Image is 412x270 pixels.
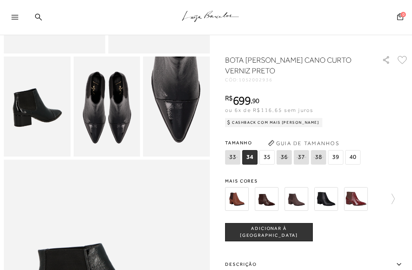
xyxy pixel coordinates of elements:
[225,95,233,102] i: R$
[251,97,259,104] i: ,
[225,137,362,149] span: Tamanho
[314,187,338,211] img: Bota chelsea cano curto preta
[225,150,240,165] span: 33
[401,12,406,17] span: 0
[344,187,368,211] img: BOTA CHELSEA CANO CURTO VERNIZ MALBEC
[242,150,257,165] span: 34
[225,78,374,82] div: CÓD:
[4,57,71,157] img: image
[294,150,309,165] span: 37
[255,187,278,211] img: BOTA CHELSEA CANO CURTO EM COURO CAFÉ E SALTO BAIXO
[311,150,326,165] span: 38
[143,57,210,157] img: image
[252,97,259,105] span: 90
[225,223,313,241] button: ADICIONAR À [GEOGRAPHIC_DATA]
[74,57,140,157] img: image
[328,150,343,165] span: 39
[277,150,292,165] span: 36
[266,137,342,149] button: Guia de Tamanhos
[225,107,313,113] span: ou 6x de R$116,65 sem juros
[225,179,408,183] span: Mais cores
[225,225,312,239] span: ADICIONAR À [GEOGRAPHIC_DATA]
[345,150,360,165] span: 40
[225,118,322,127] div: Cashback com Mais [PERSON_NAME]
[259,150,275,165] span: 35
[285,187,308,211] img: BOTA CHELSEA CANO CURTO EM COURO CAFÉ E SALTO BAIXO
[395,13,406,23] button: 0
[233,94,251,107] span: 699
[225,55,364,76] h1: BOTA [PERSON_NAME] CANO CURTO VERNIZ PRETO
[225,187,249,211] img: Bota chelsea cano curto castanho
[239,77,273,82] span: 1052002936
